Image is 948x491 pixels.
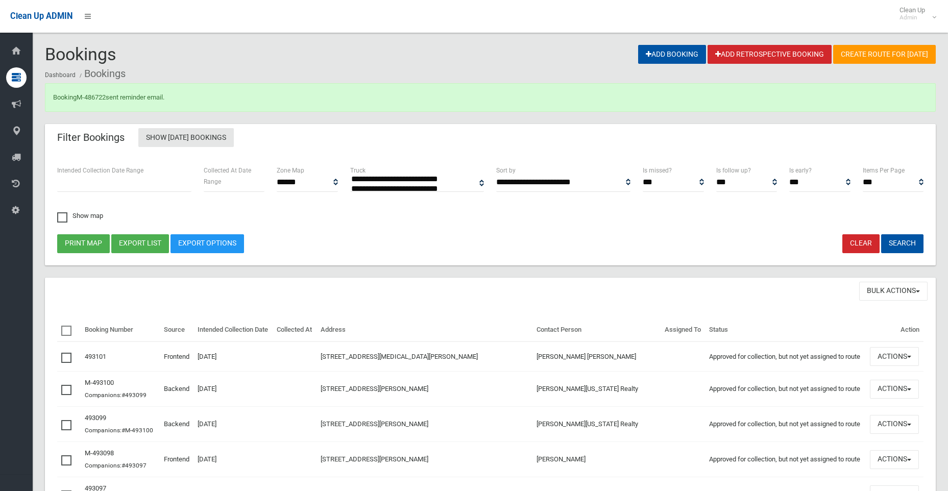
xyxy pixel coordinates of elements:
th: Booking Number [81,318,159,342]
small: Companions: [85,391,148,399]
label: Truck [350,165,366,176]
td: Approved for collection, but not yet assigned to route [705,341,866,371]
td: Approved for collection, but not yet assigned to route [705,442,866,477]
button: Bulk Actions [859,282,928,301]
button: Actions [870,347,919,366]
small: Companions: [85,462,148,469]
td: Approved for collection, but not yet assigned to route [705,372,866,407]
a: Add Booking [638,45,706,64]
span: Clean Up ADMIN [10,11,72,21]
button: Actions [870,450,919,469]
a: #M-493100 [121,427,153,434]
th: Assigned To [661,318,706,342]
td: [PERSON_NAME][US_STATE] Realty [532,372,661,407]
a: Dashboard [45,71,76,79]
th: Address [317,318,532,342]
a: [STREET_ADDRESS][PERSON_NAME] [321,420,428,428]
a: [STREET_ADDRESS][MEDICAL_DATA][PERSON_NAME] [321,353,478,360]
a: M-493100 [85,379,114,386]
td: Backend [160,407,194,442]
small: Admin [900,14,925,21]
th: Intended Collection Date [193,318,273,342]
a: Show [DATE] Bookings [138,128,234,147]
th: Action [866,318,923,342]
a: Create route for [DATE] [833,45,936,64]
a: Clear [842,234,880,253]
a: M-493098 [85,449,114,457]
a: #493097 [121,462,147,469]
th: Collected At [273,318,317,342]
span: Show map [57,212,103,219]
small: Companions: [85,427,155,434]
td: [PERSON_NAME] [532,442,661,477]
button: Actions [870,415,919,434]
td: [PERSON_NAME][US_STATE] Realty [532,407,661,442]
a: Export Options [171,234,244,253]
header: Filter Bookings [45,128,137,148]
a: Add Retrospective Booking [708,45,832,64]
th: Status [705,318,866,342]
button: Search [881,234,923,253]
div: Booking sent reminder email. [45,83,936,112]
th: Source [160,318,194,342]
td: Frontend [160,341,194,371]
button: Export list [111,234,169,253]
span: Clean Up [894,6,935,21]
th: Contact Person [532,318,661,342]
button: Print map [57,234,110,253]
td: Frontend [160,442,194,477]
a: #493099 [121,391,147,399]
td: [DATE] [193,341,273,371]
td: Approved for collection, but not yet assigned to route [705,407,866,442]
a: M-486722 [77,93,106,101]
button: Actions [870,380,919,399]
td: [DATE] [193,372,273,407]
td: [DATE] [193,442,273,477]
li: Bookings [77,64,126,83]
td: [DATE] [193,407,273,442]
a: [STREET_ADDRESS][PERSON_NAME] [321,455,428,463]
span: Bookings [45,44,116,64]
a: [STREET_ADDRESS][PERSON_NAME] [321,385,428,392]
td: [PERSON_NAME] [PERSON_NAME] [532,341,661,371]
td: Backend [160,372,194,407]
a: 493101 [85,353,106,360]
a: 493099 [85,414,106,422]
